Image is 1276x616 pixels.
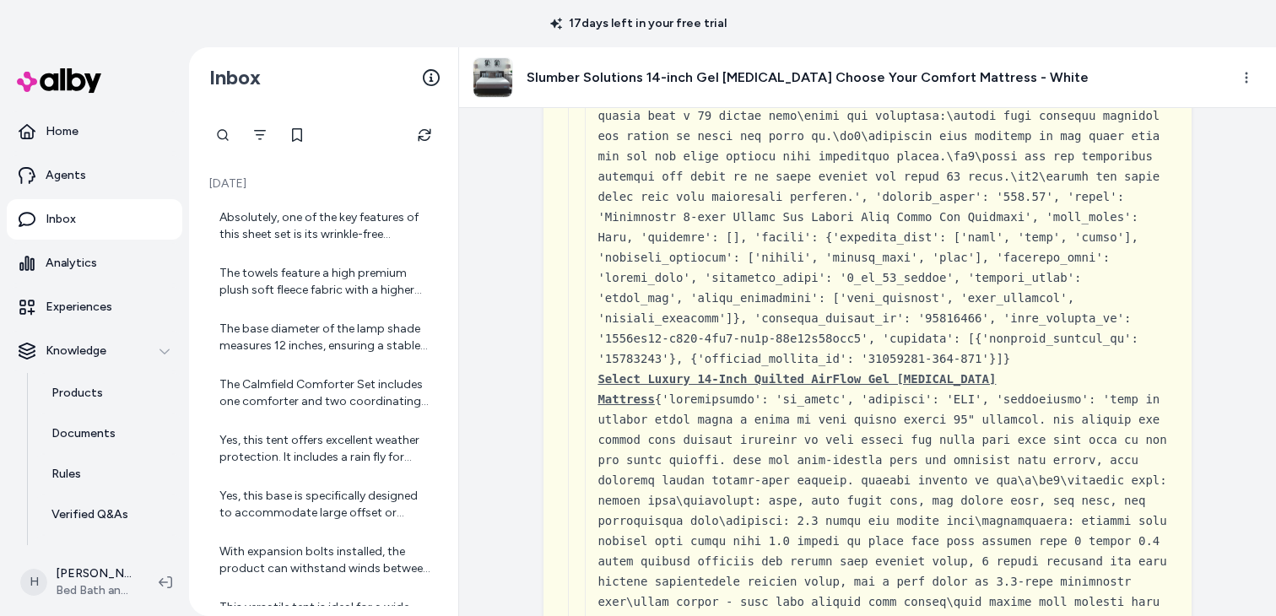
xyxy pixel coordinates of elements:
p: [DATE] [206,176,441,192]
a: Verified Q&As [35,494,182,535]
p: Analytics [46,255,97,272]
p: Home [46,123,78,140]
span: H [20,569,47,596]
p: Documents [51,425,116,442]
a: Home [7,111,182,152]
button: Refresh [408,118,441,152]
a: The Calmfield Comforter Set includes one comforter and two coordinating pillow shams, providing a... [206,366,441,420]
a: Inbox [7,199,182,240]
div: Yes, this base is specifically designed to accommodate large offset or cantilever umbrella poles.... [219,488,431,521]
span: Select Luxury 14-Inch Quilted AirFlow Gel [MEDICAL_DATA] Mattress [597,372,996,406]
span: Bed Bath and Beyond [56,582,132,599]
p: Knowledge [46,343,106,359]
div: The Calmfield Comforter Set includes one comforter and two coordinating pillow shams, providing a... [219,376,431,410]
a: Yes, this base is specifically designed to accommodate large offset or cantilever umbrella poles.... [206,478,441,532]
button: Filter [243,118,277,152]
p: 17 days left in your free trial [540,15,737,32]
button: Knowledge [7,331,182,371]
a: The towels feature a high premium plush soft fleece fabric with a higher pile, which means they h... [206,255,441,309]
p: Inbox [46,211,76,228]
a: Products [35,373,182,413]
div: The base diameter of the lamp shade measures 12 inches, ensuring a stable and well-proportioned a... [219,321,431,354]
div: The towels feature a high premium plush soft fleece fabric with a higher pile, which means they h... [219,265,431,299]
a: Experiences [7,287,182,327]
div: With expansion bolts installed, the product can withstand winds between 31-38 mph. [219,543,431,577]
h2: Inbox [209,65,261,90]
p: Experiences [46,299,112,316]
a: The base diameter of the lamp shade measures 12 inches, ensuring a stable and well-proportioned a... [206,311,441,365]
button: H[PERSON_NAME]Bed Bath and Beyond [10,555,145,609]
a: Analytics [7,243,182,284]
div: Yes, this tent offers excellent weather protection. It includes a rain fly for double-layer UV pr... [219,432,431,466]
p: Products [51,385,103,402]
a: Documents [35,413,182,454]
a: Yes, this tent offers excellent weather protection. It includes a rain fly for double-layer UV pr... [206,422,441,476]
h3: Slumber Solutions 14-inch Gel [MEDICAL_DATA] Choose Your Comfort Mattress - White [527,68,1089,88]
a: Agents [7,155,182,196]
img: Slumber-Solutions-14-inch-Gel-Memory-Foam-Choose-Your-Comfort-Mattress.jpg [473,58,512,97]
p: Verified Q&As [51,506,128,523]
p: Rules [51,466,81,483]
img: alby Logo [17,68,101,93]
p: [PERSON_NAME] [56,565,132,582]
a: With expansion bolts installed, the product can withstand winds between 31-38 mph. [206,533,441,587]
a: Absolutely, one of the key features of this sheet set is its wrinkle-free property, ensuring easy... [206,199,441,253]
a: Reviews [35,535,182,575]
a: Rules [35,454,182,494]
div: Absolutely, one of the key features of this sheet set is its wrinkle-free property, ensuring easy... [219,209,431,243]
p: Agents [46,167,86,184]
